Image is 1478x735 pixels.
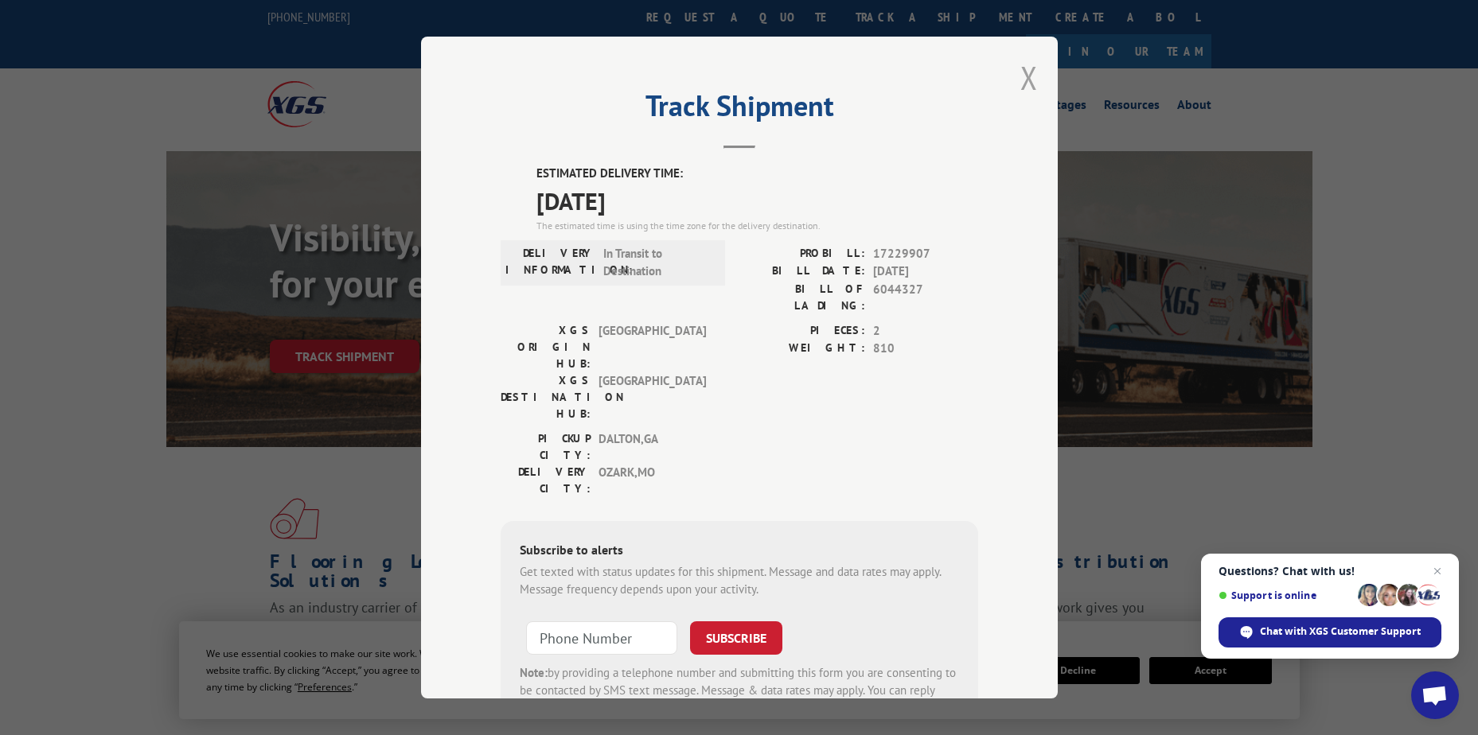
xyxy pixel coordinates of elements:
div: The estimated time is using the time zone for the delivery destination. [536,219,978,233]
label: XGS DESTINATION HUB: [501,372,591,422]
span: Chat with XGS Customer Support [1260,624,1421,639]
span: [DATE] [536,183,978,219]
div: Subscribe to alerts [520,540,959,563]
label: ESTIMATED DELIVERY TIME: [536,165,978,183]
label: XGS ORIGIN HUB: [501,322,591,372]
label: BILL OF LADING: [739,281,865,314]
div: by providing a telephone number and submitting this form you are consenting to be contacted by SM... [520,664,959,718]
div: Get texted with status updates for this shipment. Message and data rates may apply. Message frequ... [520,563,959,599]
span: 17229907 [873,245,978,263]
span: 2 [873,322,978,340]
strong: Note: [520,665,548,680]
label: WEIGHT: [739,340,865,358]
span: [GEOGRAPHIC_DATA] [599,322,706,372]
div: Open chat [1411,671,1459,719]
span: In Transit to Destination [603,245,711,281]
label: BILL DATE: [739,262,865,281]
span: Support is online [1219,589,1352,601]
span: Questions? Chat with us! [1219,565,1441,577]
label: PROBILL: [739,245,865,263]
button: Close modal [1020,56,1038,99]
label: DELIVERY CITY: [501,464,591,497]
span: OZARK , MO [599,464,706,497]
div: Chat with XGS Customer Support [1219,617,1441,647]
label: DELIVERY INFORMATION: [505,245,595,281]
label: PICKUP CITY: [501,430,591,464]
span: DALTON , GA [599,430,706,464]
span: 6044327 [873,281,978,314]
span: [DATE] [873,262,978,281]
input: Phone Number [526,621,677,655]
span: [GEOGRAPHIC_DATA] [599,372,706,422]
label: PIECES: [739,322,865,340]
h2: Track Shipment [501,95,978,125]
span: 810 [873,340,978,358]
button: SUBSCRIBE [690,621,782,655]
span: Close chat [1428,562,1447,581]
